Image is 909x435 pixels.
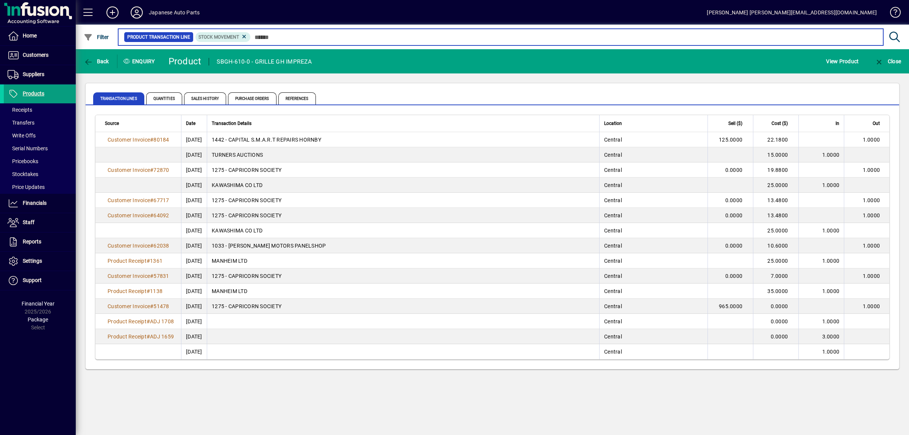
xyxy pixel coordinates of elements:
[147,288,150,294] span: #
[181,329,207,344] td: [DATE]
[278,92,316,104] span: References
[822,288,840,294] span: 1.0000
[884,2,900,26] a: Knowledge Base
[707,6,877,19] div: [PERSON_NAME] [PERSON_NAME][EMAIL_ADDRESS][DOMAIN_NAME]
[712,119,749,128] div: Sell ($)
[4,213,76,232] a: Staff
[23,258,42,264] span: Settings
[753,238,798,253] td: 10.6000
[4,181,76,193] a: Price Updates
[150,288,162,294] span: 1138
[4,155,76,168] a: Pricebooks
[863,137,880,143] span: 1.0000
[753,178,798,193] td: 25.0000
[604,288,622,294] span: Central
[23,277,42,283] span: Support
[4,46,76,65] a: Customers
[4,27,76,45] a: Home
[753,314,798,329] td: 0.0000
[82,30,111,44] button: Filter
[824,55,861,68] button: View Product
[604,303,622,309] span: Central
[150,273,153,279] span: #
[153,303,169,309] span: 51478
[604,318,622,324] span: Central
[708,299,753,314] td: 965.0000
[217,56,312,68] div: SBGH-610-0 - GRILLE GH IMPREZA
[604,334,622,340] span: Central
[212,119,251,128] span: Transaction Details
[753,223,798,238] td: 25.0000
[147,318,150,324] span: #
[153,212,169,218] span: 64092
[181,193,207,208] td: [DATE]
[604,273,622,279] span: Central
[105,196,172,204] a: Customer Invoice#67717
[125,6,149,19] button: Profile
[863,273,880,279] span: 1.0000
[708,208,753,223] td: 0.0000
[181,238,207,253] td: [DATE]
[822,318,840,324] span: 1.0000
[127,33,190,41] span: Product Transaction Line
[84,58,109,64] span: Back
[150,212,153,218] span: #
[153,137,169,143] span: 80184
[105,119,119,128] span: Source
[753,208,798,223] td: 13.4800
[105,166,172,174] a: Customer Invoice#72870
[822,152,840,158] span: 1.0000
[604,182,622,188] span: Central
[873,119,880,128] span: Out
[153,273,169,279] span: 57831
[753,284,798,299] td: 35.0000
[117,55,163,67] div: Enquiry
[150,258,162,264] span: 1361
[150,137,153,143] span: #
[181,208,207,223] td: [DATE]
[604,119,703,128] div: Location
[23,52,48,58] span: Customers
[604,167,622,173] span: Central
[186,119,202,128] div: Date
[708,268,753,284] td: 0.0000
[863,167,880,173] span: 1.0000
[822,182,840,188] span: 1.0000
[105,272,172,280] a: Customer Invoice#57831
[147,258,150,264] span: #
[753,147,798,162] td: 15.0000
[753,253,798,268] td: 25.0000
[4,142,76,155] a: Serial Numbers
[153,167,169,173] span: 72870
[708,238,753,253] td: 0.0000
[108,167,150,173] span: Customer Invoice
[105,317,176,326] a: Product Receipt#ADJ 1708
[147,334,150,340] span: #
[822,258,840,264] span: 1.0000
[604,258,622,264] span: Central
[863,303,880,309] span: 1.0000
[181,223,207,238] td: [DATE]
[753,193,798,208] td: 13.4800
[184,92,226,104] span: Sales History
[753,329,798,344] td: 0.0000
[207,147,599,162] td: TURNERS AUCTIONS
[4,103,76,116] a: Receipts
[822,334,840,340] span: 3.0000
[28,317,48,323] span: Package
[207,299,599,314] td: 1275 - CAPRICORN SOCIETY
[8,145,48,151] span: Serial Numbers
[23,219,34,225] span: Staff
[100,6,125,19] button: Add
[195,32,251,42] mat-chip: Product Transaction Type: Stock movement
[23,90,44,97] span: Products
[753,299,798,314] td: 0.0000
[772,119,788,128] span: Cost ($)
[150,318,174,324] span: ADJ 1708
[753,162,798,178] td: 19.8800
[76,55,117,68] app-page-header-button: Back
[4,168,76,181] a: Stocktakes
[873,55,903,68] button: Close
[4,116,76,129] a: Transfers
[181,284,207,299] td: [DATE]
